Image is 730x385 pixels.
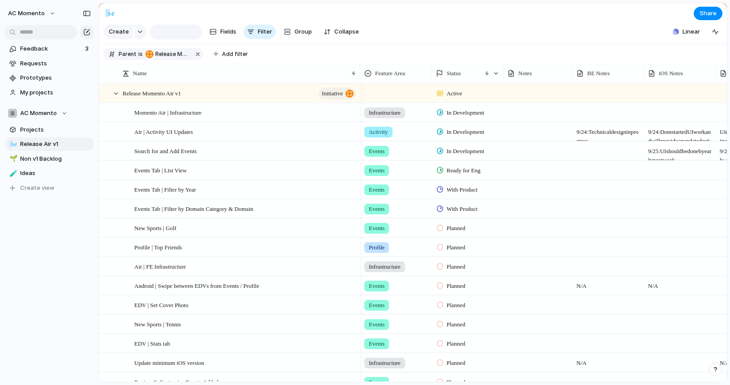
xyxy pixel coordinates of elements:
[20,88,91,97] span: My projects
[8,9,45,18] span: AC Momento
[700,9,717,18] span: Share
[9,139,16,150] div: 🌬️
[447,205,478,214] span: With Product
[369,205,384,214] span: Events
[4,6,60,21] button: AC Momento
[20,125,91,134] span: Projects
[573,277,644,291] span: N/A
[645,142,715,183] span: 9/25: UI should be done by early next week. [PERSON_NAME] is also creating the contract
[447,359,465,368] span: Planned
[4,181,94,195] button: Create view
[208,48,253,60] button: Add filter
[144,49,192,59] button: Release Momento Air v1
[4,107,94,120] button: AC Momento
[320,25,363,39] button: Collapse
[9,168,16,179] div: 🧪
[369,282,384,291] span: Events
[369,320,384,329] span: Events
[134,222,176,233] span: New Sports | Golf
[369,166,384,175] span: Events
[8,154,17,163] button: 🌱
[222,50,248,58] span: Add filter
[645,123,715,154] span: 9/24: Dom started UI work and will provide an updated estimate
[447,224,465,233] span: Planned
[4,137,94,151] a: 🌬️Release Air v1
[369,108,401,117] span: Infrastructure
[138,50,143,58] span: is
[4,86,94,99] a: My projects
[134,319,181,329] span: New Sports | Tennis
[20,169,91,178] span: Ideas
[669,25,704,38] button: Linear
[447,243,465,252] span: Planned
[573,123,644,145] span: 9/24: Technical design in progress
[447,320,465,329] span: Planned
[447,69,461,78] span: Status
[20,154,91,163] span: Non v1 Backlog
[243,25,276,39] button: Filter
[134,280,259,291] span: Android | Swipe between EDVs from Events / Profile
[369,185,384,194] span: Events
[4,42,94,56] a: Feedback3
[134,357,204,368] span: Update minimum iOS version
[447,339,465,348] span: Planned
[20,73,91,82] span: Prototypes
[134,299,188,310] span: EDV | Set Cover Photo
[587,69,610,78] span: BE Notes
[134,165,187,175] span: Events Tab | List View
[8,169,17,178] button: 🧪
[447,147,484,156] span: In Development
[447,282,465,291] span: Planned
[279,25,316,39] button: Group
[694,7,722,20] button: Share
[145,50,190,58] span: Release Momento Air v1
[4,152,94,166] a: 🌱Non v1 Backlog
[645,277,715,291] span: N/A
[134,242,182,252] span: Profile | Top Friends
[369,359,401,368] span: Infrastructure
[319,88,356,99] button: initiative
[9,154,16,164] div: 🌱
[220,27,236,36] span: Fields
[369,301,384,310] span: Events
[573,354,644,368] span: N/A
[369,339,384,348] span: Events
[683,27,700,36] span: Linear
[295,27,312,36] span: Group
[134,184,196,194] span: Events Tab | Filter by Year
[322,87,343,100] span: initiative
[109,27,129,36] span: Create
[20,140,91,149] span: Release Air v1
[134,203,253,214] span: Events Tab | Filter by Domain Category & Domain
[133,69,147,78] span: Name
[137,49,145,59] button: is
[105,7,115,19] div: 🌬️
[4,57,94,70] a: Requests
[4,167,94,180] a: 🧪Ideas
[447,262,465,271] span: Planned
[447,301,465,310] span: Planned
[20,184,55,192] span: Create view
[334,27,359,36] span: Collapse
[447,185,478,194] span: With Product
[8,140,17,149] button: 🌬️
[659,69,683,78] span: iOS Notes
[134,338,170,348] span: EDV | Stats tab
[85,44,90,53] span: 3
[447,166,481,175] span: Ready for Eng
[134,126,193,137] span: Air | Activity UI Updates
[20,109,57,118] span: AC Momento
[20,59,91,68] span: Requests
[4,71,94,85] a: Prototypes
[119,50,137,58] span: Parent
[134,107,201,117] span: Momento Air | Infrastructure
[155,50,190,58] span: Release Momento Air v1
[206,25,240,39] button: Fields
[369,262,401,271] span: Infrastructure
[4,123,94,137] a: Projects
[103,6,117,21] button: 🌬️
[375,69,405,78] span: Feature Area
[447,128,484,137] span: In Development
